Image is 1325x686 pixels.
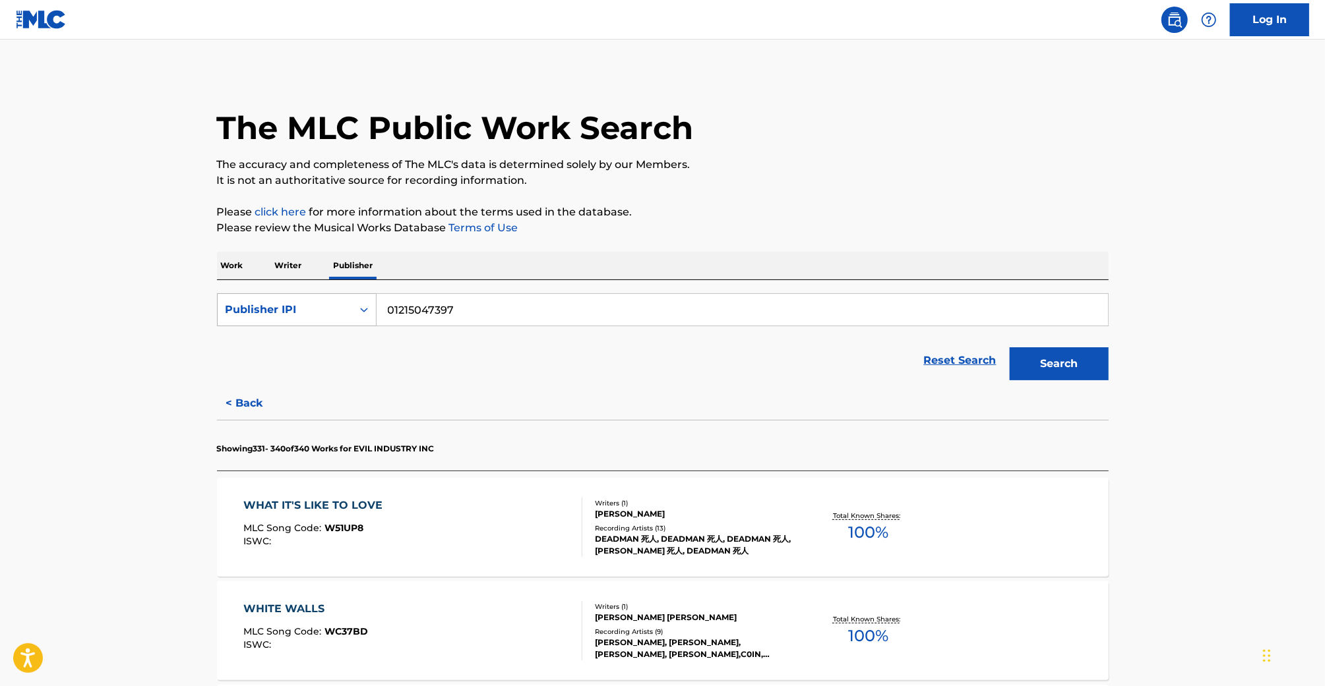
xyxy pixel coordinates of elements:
[595,612,794,623] div: [PERSON_NAME] [PERSON_NAME]
[595,498,794,508] div: Writers ( 1 )
[1230,3,1309,36] a: Log In
[243,498,389,513] div: WHAT IT'S LIKE TO LOVE
[217,443,435,455] p: Showing 331 - 340 of 340 Works for EVIL INDUSTRY INC
[1010,347,1109,380] button: Search
[324,625,368,637] span: WC37BD
[447,221,518,234] a: Terms of Use
[217,108,694,148] h1: The MLC Public Work Search
[595,508,794,520] div: [PERSON_NAME]
[595,533,794,557] div: DEADMAN 死人, DEADMAN 死人, DEADMAN 死人, [PERSON_NAME] 死人, DEADMAN 死人
[243,639,274,650] span: ISWC :
[1161,7,1188,33] a: Public Search
[833,511,904,521] p: Total Known Shares:
[217,581,1109,680] a: WHITE WALLSMLC Song Code:WC37BDISWC:Writers (1)[PERSON_NAME] [PERSON_NAME]Recording Artists (9)[P...
[217,478,1109,577] a: WHAT IT'S LIKE TO LOVEMLC Song Code:W51UP8ISWC:Writers (1)[PERSON_NAME]Recording Artists (13)DEAD...
[595,637,794,660] div: [PERSON_NAME], [PERSON_NAME], [PERSON_NAME], [PERSON_NAME],C0IN,[PERSON_NAME], [PERSON_NAME]
[255,206,307,218] a: click here
[217,252,247,279] p: Work
[848,521,888,544] span: 100 %
[1201,12,1217,28] img: help
[917,346,1003,375] a: Reset Search
[217,157,1109,173] p: The accuracy and completeness of The MLC's data is determined solely by our Members.
[217,220,1109,236] p: Please review the Musical Works Database
[330,252,377,279] p: Publisher
[243,625,324,637] span: MLC Song Code :
[1259,623,1325,686] iframe: Chat Widget
[595,627,794,637] div: Recording Artists ( 9 )
[16,10,67,29] img: MLC Logo
[243,535,274,547] span: ISWC :
[833,614,904,624] p: Total Known Shares:
[595,602,794,612] div: Writers ( 1 )
[1167,12,1183,28] img: search
[1196,7,1222,33] div: Help
[848,624,888,648] span: 100 %
[217,173,1109,188] p: It is not an authoritative source for recording information.
[243,601,368,617] div: WHITE WALLS
[226,302,344,318] div: Publisher IPI
[243,522,324,534] span: MLC Song Code :
[1263,636,1271,675] div: Drag
[324,522,363,534] span: W51UP8
[217,387,296,420] button: < Back
[217,204,1109,220] p: Please for more information about the terms used in the database.
[217,293,1109,387] form: Search Form
[595,523,794,533] div: Recording Artists ( 13 )
[271,252,306,279] p: Writer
